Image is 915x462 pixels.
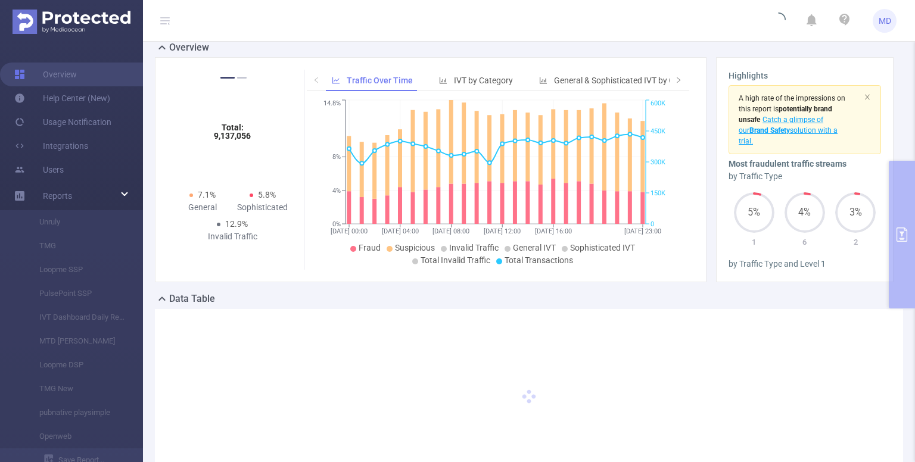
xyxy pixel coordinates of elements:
tspan: 0% [332,220,341,228]
i: icon: left [313,76,320,83]
span: Total Invalid Traffic [421,255,490,265]
i: icon: loading [771,13,786,29]
img: Protected Media [13,10,130,34]
span: MD [879,9,891,33]
tspan: [DATE] 23:00 [624,227,661,235]
tspan: [DATE] 16:00 [535,227,572,235]
span: A high rate of the impressions on this report [739,94,845,113]
i: icon: right [675,76,682,83]
i: icon: close [864,93,871,101]
tspan: 300K [651,158,665,166]
a: Help Center (New) [14,86,110,110]
span: Total Transactions [505,255,573,265]
i: icon: bar-chart [439,76,447,85]
p: 6 [779,236,830,248]
h2: Data Table [169,292,215,306]
span: General & Sophisticated IVT by Category [554,76,703,85]
button: 2 [237,77,247,79]
tspan: 0 [651,220,654,228]
span: IVT by Category [454,76,513,85]
div: Sophisticated [232,201,292,214]
h2: Overview [169,40,209,55]
div: by Traffic Type and Level 1 [729,258,881,270]
span: Suspicious [395,243,435,252]
div: General [172,201,232,214]
i: icon: bar-chart [539,76,547,85]
a: Usage Notification [14,110,111,134]
span: 4% [785,208,825,217]
span: Sophisticated IVT [570,243,635,252]
tspan: Total: [222,123,244,132]
tspan: [DATE] 00:00 [331,227,368,235]
tspan: [DATE] 04:00 [382,227,419,235]
tspan: 9,137,056 [214,131,251,141]
span: 7.1% [198,190,216,199]
span: 5% [734,208,774,217]
tspan: 4% [332,187,341,195]
tspan: 8% [332,154,341,161]
h3: Highlights [729,70,881,82]
a: Overview [14,63,77,86]
span: Reports [43,191,72,201]
p: 1 [729,236,779,248]
span: Catch a glimpse of our solution with a trial. [739,115,838,145]
a: Integrations [14,134,88,158]
div: Invalid Traffic [203,230,263,243]
span: Fraud [359,243,381,252]
span: Invalid Traffic [449,243,499,252]
tspan: 450K [651,127,665,135]
tspan: 14.8% [323,100,341,108]
p: 2 [830,236,881,248]
b: potentially brand unsafe [739,105,832,124]
i: icon: line-chart [332,76,340,85]
span: 12.9% [225,219,248,229]
tspan: 150K [651,189,665,197]
tspan: [DATE] 08:00 [432,227,469,235]
button: icon: close [864,90,871,104]
a: Reports [43,184,72,208]
span: 5.8% [258,190,276,199]
a: Users [14,158,64,182]
tspan: 600K [651,100,665,108]
span: 3% [835,208,876,217]
span: Traffic Over Time [347,76,413,85]
button: 1 [220,77,235,79]
b: Brand Safety [749,126,790,135]
span: General IVT [513,243,556,252]
div: by Traffic Type [729,170,881,183]
span: is [739,105,832,124]
tspan: [DATE] 12:00 [484,227,521,235]
b: Most fraudulent traffic streams [729,159,846,168]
